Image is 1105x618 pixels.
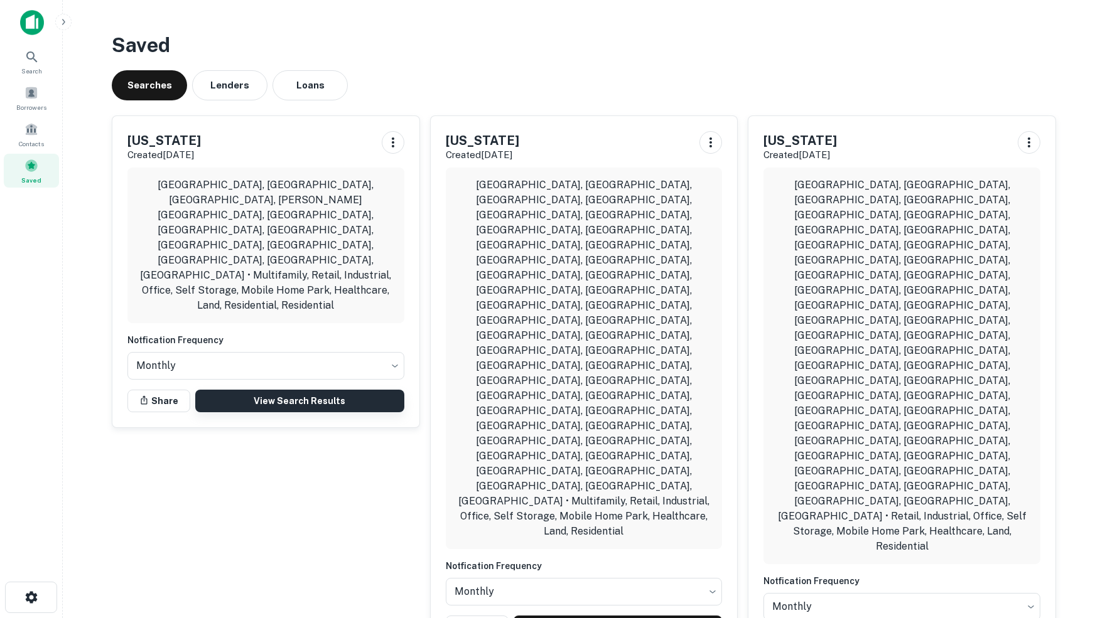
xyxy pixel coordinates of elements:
p: Created [DATE] [446,147,519,162]
h6: Notfication Frequency [127,333,404,347]
a: Borrowers [4,81,59,115]
a: Contacts [4,117,59,151]
h6: Notfication Frequency [446,559,723,573]
span: Borrowers [16,102,46,112]
p: Created [DATE] [127,147,201,162]
button: Share [127,390,190,412]
button: Loans [272,70,348,100]
p: [GEOGRAPHIC_DATA], [GEOGRAPHIC_DATA], [GEOGRAPHIC_DATA], [GEOGRAPHIC_DATA], [GEOGRAPHIC_DATA], [G... [773,178,1030,554]
button: Lenders [192,70,267,100]
a: Search [4,45,59,78]
a: Saved [4,154,59,188]
a: View Search Results [195,390,404,412]
h5: [US_STATE] [446,131,519,150]
h5: [US_STATE] [763,131,837,150]
h3: Saved [112,30,1056,60]
div: Without label [127,348,404,383]
p: [GEOGRAPHIC_DATA], [GEOGRAPHIC_DATA], [GEOGRAPHIC_DATA], [PERSON_NAME][GEOGRAPHIC_DATA], [GEOGRAP... [137,178,394,313]
button: Searches [112,70,187,100]
p: Created [DATE] [763,147,837,162]
span: Contacts [19,139,44,149]
p: [GEOGRAPHIC_DATA], [GEOGRAPHIC_DATA], [GEOGRAPHIC_DATA], [GEOGRAPHIC_DATA], [GEOGRAPHIC_DATA], [G... [456,178,713,539]
h5: [US_STATE] [127,131,201,150]
img: capitalize-icon.png [20,10,44,35]
h6: Notfication Frequency [763,574,1040,588]
div: Without label [446,574,723,609]
span: Saved [21,175,41,185]
iframe: Chat Widget [1042,518,1105,578]
span: Search [21,66,42,76]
